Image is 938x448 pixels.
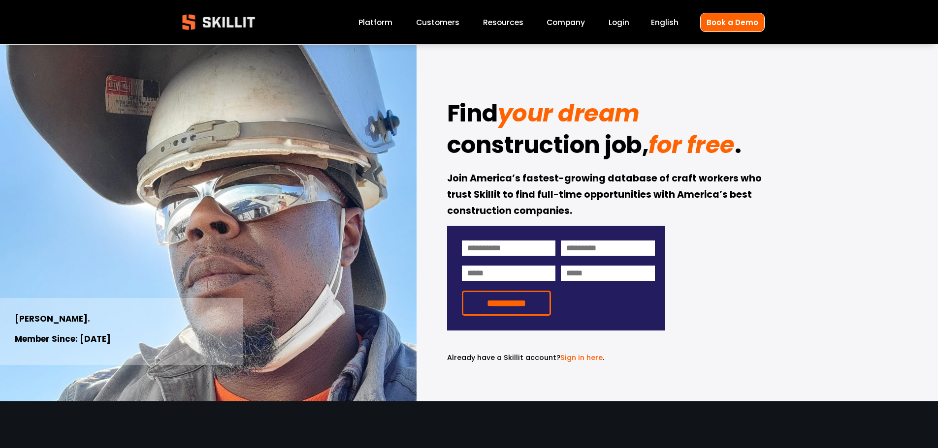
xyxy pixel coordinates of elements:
[700,13,765,32] a: Book a Demo
[498,97,640,130] em: your dream
[174,7,263,37] img: Skillit
[651,17,679,28] span: English
[15,332,111,347] strong: Member Since: [DATE]
[648,128,734,161] em: for free
[609,16,629,29] a: Login
[651,16,679,29] div: language picker
[15,312,90,327] strong: [PERSON_NAME].
[358,16,392,29] a: Platform
[560,353,603,362] a: Sign in here
[483,17,523,28] span: Resources
[447,353,560,362] span: Already have a Skillit account?
[447,352,665,363] p: .
[483,16,523,29] a: folder dropdown
[447,95,498,136] strong: Find
[447,171,764,219] strong: Join America’s fastest-growing database of craft workers who trust Skillit to find full-time oppo...
[416,16,459,29] a: Customers
[547,16,585,29] a: Company
[735,127,742,167] strong: .
[447,127,649,167] strong: construction job,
